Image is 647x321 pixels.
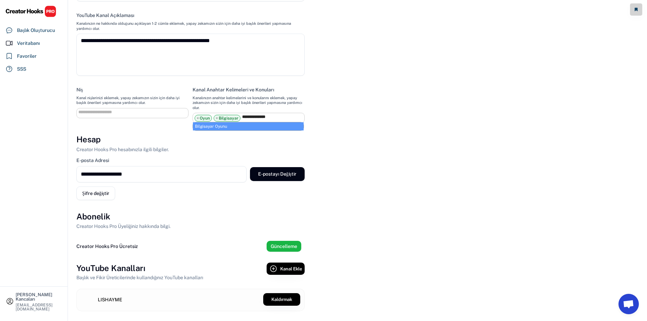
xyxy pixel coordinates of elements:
[17,28,55,33] font: Başlık Oluşturucu
[76,224,170,229] font: Creator Hooks Pro Üyeliğiniz hakkında bilgi.
[250,167,305,181] button: E-postayı Değiştir
[76,212,110,221] font: Abonelik
[76,158,109,163] font: E-posta Adresi
[618,294,639,314] a: Açık sohbet
[16,292,53,302] font: [PERSON_NAME] Kancaları
[76,135,100,144] font: Hesap
[76,87,83,92] font: Niş
[17,66,26,72] font: SSS
[17,40,40,46] font: Veritabanı
[271,297,292,302] font: Kaldırmak
[200,116,210,121] font: Oyun
[258,171,296,177] font: E-postayı Değiştir
[81,293,94,307] img: channels4_profile.jpg
[195,124,227,129] font: Bilgisayar Oyunu
[5,5,56,17] img: CHPRO%20Logo.svg
[76,147,169,152] font: Creator Hooks Pro hesabınızla ilgili bilgiler.
[98,297,122,302] font: LISHAYME
[267,241,301,252] button: Güncelleme
[280,266,302,271] font: Kanal Ekle
[216,116,218,121] font: ×
[76,275,203,280] font: Başlık ve Fikir Üreticilerinde kullandığınız YouTube kanalları
[76,263,145,273] font: YouTube Kanalları
[219,116,238,121] font: Bilgisayar
[76,13,134,18] font: YouTube Kanal Açıklaması
[76,186,115,200] button: Şifre değiştir
[76,21,292,30] font: Kanalınızın ne hakkında olduğunu açıklayan 1-2 cümle eklemek, yapay zekamızın sizin için daha iyi...
[263,293,300,306] button: Kaldırmak
[76,244,138,249] font: Creator Hooks Pro Ücretsiz
[76,96,181,105] font: Kanal nişlerinizi eklemek, yapay zekamızın sizin için daha iyi başlık önerileri yapmasına yardımc...
[193,87,274,92] font: Kanal Anahtar Kelimeleri ve Konuları
[17,53,37,59] font: Favoriler
[267,263,305,275] button: Kanal Ekle
[193,96,303,110] font: Kanalınızın anahtar kelimelerini ve konularını eklemek, yapay zekamızın sizin için daha iyi başlı...
[271,244,297,249] font: Güncelleme
[16,303,53,311] font: [EMAIL_ADDRESS][DOMAIN_NAME]
[197,116,199,121] font: ×
[82,191,109,196] font: Şifre değiştir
